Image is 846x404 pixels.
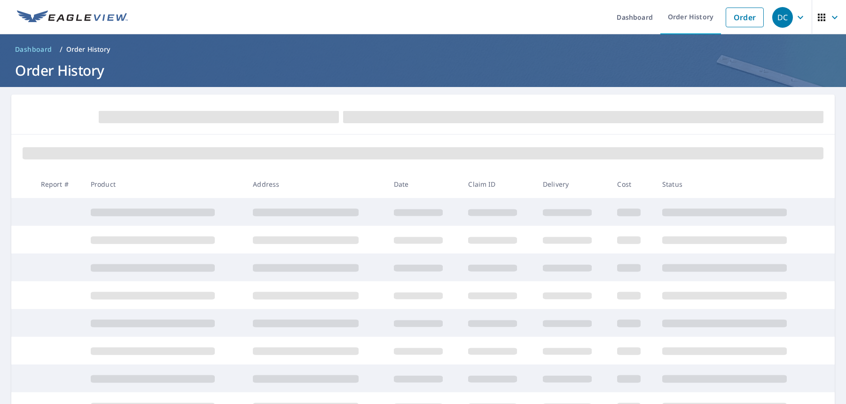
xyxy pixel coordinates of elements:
p: Order History [66,45,110,54]
a: Dashboard [11,42,56,57]
th: Cost [610,170,655,198]
th: Address [245,170,386,198]
th: Date [386,170,461,198]
a: Order [726,8,764,27]
th: Status [655,170,817,198]
div: DC [772,7,793,28]
th: Report # [33,170,83,198]
span: Dashboard [15,45,52,54]
h1: Order History [11,61,835,80]
th: Product [83,170,245,198]
th: Delivery [535,170,610,198]
th: Claim ID [461,170,535,198]
li: / [60,44,63,55]
img: EV Logo [17,10,128,24]
nav: breadcrumb [11,42,835,57]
